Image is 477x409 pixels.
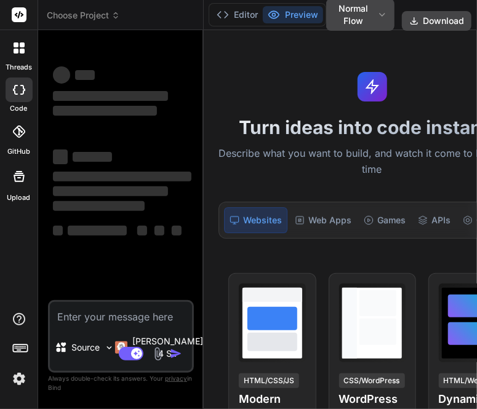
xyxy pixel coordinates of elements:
img: Claude 4 Sonnet [115,341,127,354]
button: Download [402,11,471,31]
div: Web Apps [290,207,356,233]
div: Games [359,207,411,233]
button: Editor [212,6,263,23]
img: icon [170,347,182,360]
span: ‌ [53,201,145,211]
img: settings [9,368,30,389]
span: ‌ [53,172,191,181]
img: Pick Models [104,343,114,353]
span: ‌ [68,226,127,236]
p: [PERSON_NAME] 4 S.. [132,335,203,360]
div: CSS/WordPress [339,373,405,388]
p: Source [72,341,100,354]
div: HTML/CSS/JS [239,373,299,388]
span: ‌ [73,152,112,162]
span: Normal Flow [334,2,374,27]
span: ‌ [172,226,182,236]
span: privacy [165,375,187,382]
div: Websites [224,207,287,233]
p: Always double-check its answers. Your in Bind [48,373,194,394]
label: Upload [7,193,31,203]
span: ‌ [53,186,168,196]
button: Preview [263,6,323,23]
span: ‌ [53,106,157,116]
img: attachment [151,347,165,361]
span: ‌ [53,226,63,236]
div: APIs [413,207,455,233]
label: code [10,103,28,114]
span: ‌ [53,149,68,164]
span: ‌ [137,226,147,236]
span: ‌ [154,226,164,236]
span: Choose Project [47,9,120,22]
span: ‌ [53,91,168,101]
label: threads [6,62,32,73]
span: ‌ [75,70,95,80]
span: ‌ [53,66,70,84]
label: GitHub [7,146,30,157]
